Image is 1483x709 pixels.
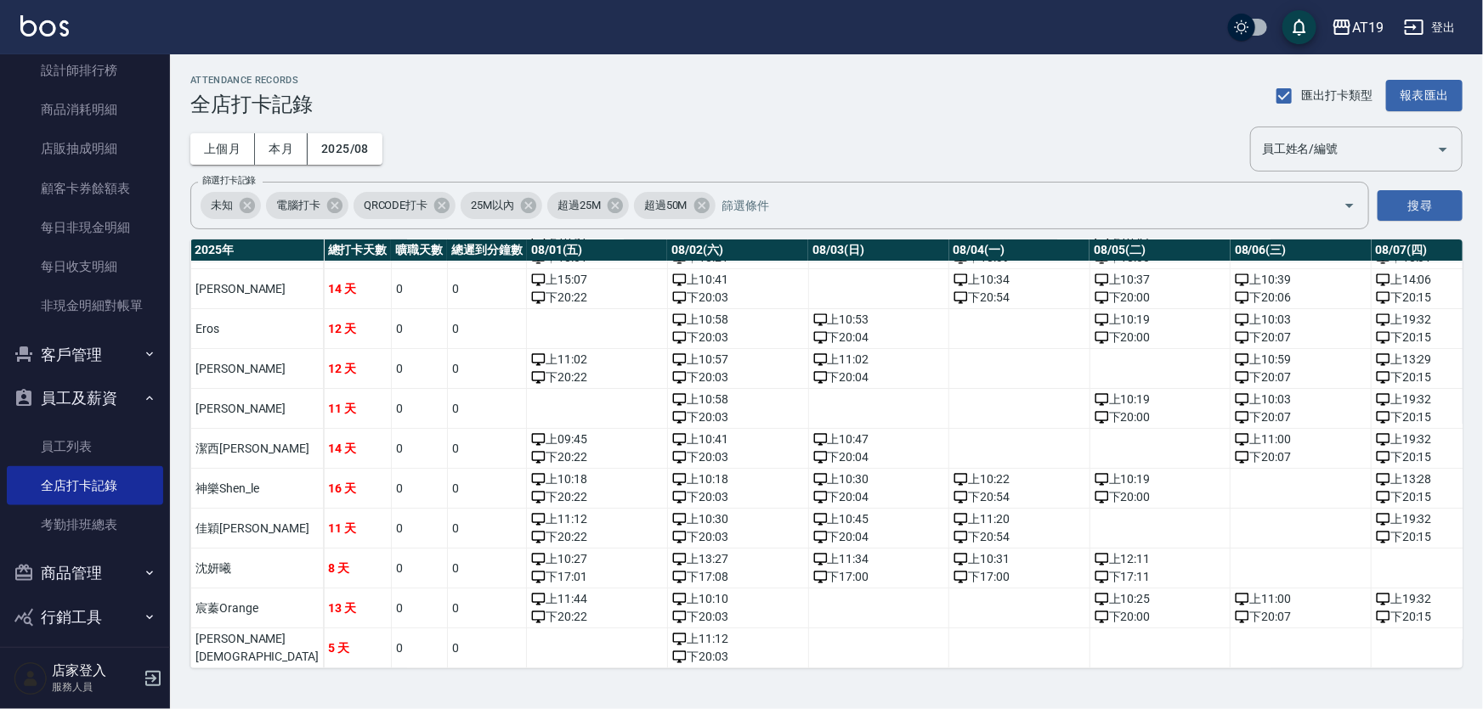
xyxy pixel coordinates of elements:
[191,628,324,668] td: [PERSON_NAME][DEMOGRAPHIC_DATA]
[7,376,163,420] button: 員工及薪資
[1095,550,1226,568] div: 上 12:11
[531,351,663,369] div: 上 11:02
[672,351,804,369] div: 上 10:57
[1397,12,1463,43] button: 登出
[1235,351,1367,369] div: 上 10:59
[1095,568,1226,586] div: 下 17:11
[202,174,256,187] label: 篩選打卡記錄
[1429,136,1457,163] button: Open
[324,389,392,429] td: 11 天
[324,429,392,469] td: 14 天
[531,550,663,568] div: 上 10:27
[391,628,447,668] td: 0
[7,208,163,247] a: 每日非現金明細
[813,369,945,386] div: 下 20:04
[447,389,527,429] td: 0
[255,133,308,165] button: 本月
[191,349,324,389] td: [PERSON_NAME]
[1386,80,1463,111] button: 報表匯出
[1095,488,1226,506] div: 下 20:00
[7,427,163,466] a: 員工列表
[191,509,324,549] td: 佳穎[PERSON_NAME]
[813,488,945,506] div: 下 20:04
[266,197,331,214] span: 電腦打卡
[531,510,663,528] div: 上 11:12
[813,510,945,528] div: 上 10:45
[324,509,392,549] td: 11 天
[531,289,663,307] div: 下 20:22
[391,549,447,588] td: 0
[7,639,163,683] button: 紅利點數設定
[7,169,163,208] a: 顧客卡券餘額表
[391,269,447,309] td: 0
[672,430,804,448] div: 上 10:41
[547,197,611,214] span: 超過25M
[813,550,945,568] div: 上 11:34
[634,197,698,214] span: 超過50M
[1282,10,1316,44] button: save
[531,590,663,608] div: 上 11:44
[52,679,139,695] p: 服務人員
[191,269,324,309] td: [PERSON_NAME]
[667,239,808,262] th: 08/02(六)
[391,309,447,349] td: 0
[1095,329,1226,346] div: 下 20:00
[531,488,663,506] div: 下 20:22
[447,309,527,349] td: 0
[1095,590,1226,608] div: 上 10:25
[672,391,804,408] div: 上 10:58
[324,469,392,509] td: 16 天
[672,470,804,488] div: 上 10:18
[672,311,804,329] div: 上 10:58
[672,369,804,386] div: 下 20:03
[1235,369,1367,386] div: 下 20:07
[1095,608,1226,626] div: 下 20:00
[7,51,163,90] a: 設計師排行榜
[7,505,163,544] a: 考勤排班總表
[191,429,324,469] td: 潔西[PERSON_NAME]
[52,662,139,679] h5: 店家登入
[391,389,447,429] td: 0
[1302,87,1373,104] span: 匯出打卡類型
[191,549,324,588] td: 沈妍曦
[954,528,1085,546] div: 下 20:54
[672,448,804,466] div: 下 20:03
[531,448,663,466] div: 下 20:22
[1235,271,1367,289] div: 上 10:39
[7,551,163,595] button: 商品管理
[672,648,804,666] div: 下 20:03
[461,192,542,219] div: 25M以內
[1095,311,1226,329] div: 上 10:19
[191,389,324,429] td: [PERSON_NAME]
[634,192,716,219] div: 超過50M
[1095,289,1226,307] div: 下 20:00
[191,239,324,262] th: 2025 年
[813,329,945,346] div: 下 20:04
[1235,289,1367,307] div: 下 20:06
[954,568,1085,586] div: 下 17:00
[1325,10,1390,45] button: AT19
[672,630,804,648] div: 上 11:12
[531,271,663,289] div: 上 15:07
[391,239,447,262] th: 曠職天數
[324,588,392,628] td: 13 天
[672,590,804,608] div: 上 10:10
[1095,391,1226,408] div: 上 10:19
[7,286,163,325] a: 非現金明細對帳單
[7,595,163,639] button: 行銷工具
[954,510,1085,528] div: 上 11:20
[7,129,163,168] a: 店販抽成明細
[672,550,804,568] div: 上 13:27
[813,470,945,488] div: 上 10:30
[447,349,527,389] td: 0
[191,469,324,509] td: 神樂Shen_le
[447,239,527,262] th: 總遲到分鐘數
[1235,430,1367,448] div: 上 11:00
[813,430,945,448] div: 上 10:47
[391,349,447,389] td: 0
[354,197,439,214] span: QRCODE打卡
[672,608,804,626] div: 下 20:03
[672,271,804,289] div: 上 10:41
[461,197,524,214] span: 25M以內
[954,271,1085,289] div: 上 10:34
